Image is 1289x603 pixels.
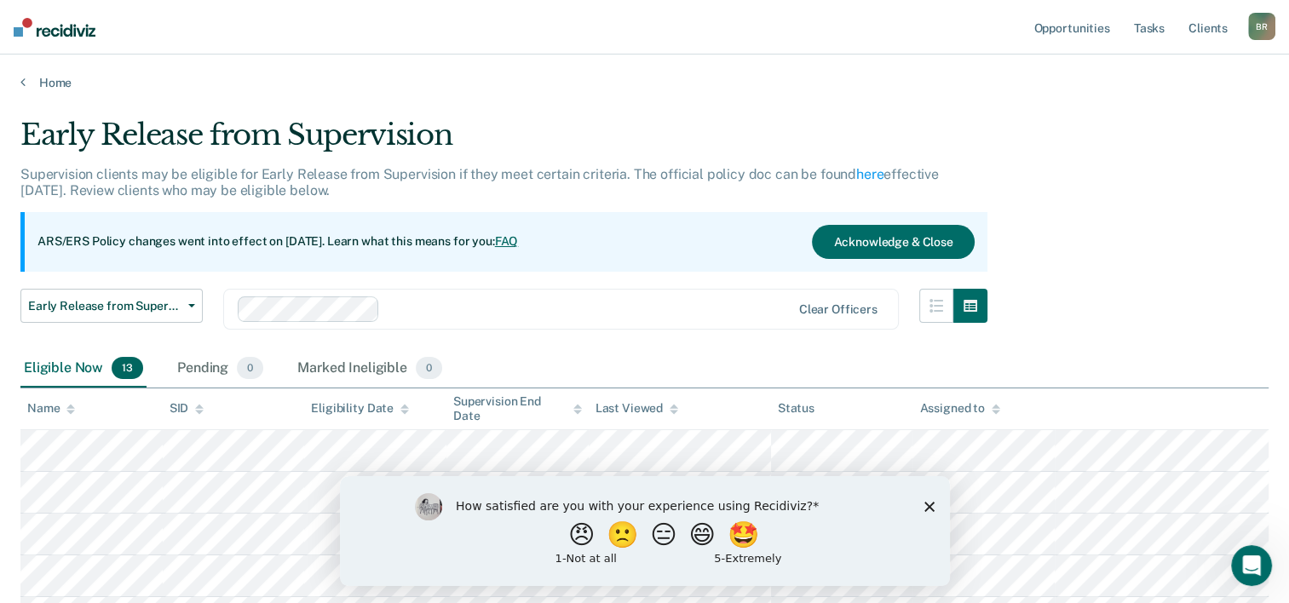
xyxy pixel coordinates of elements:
div: Eligible Now13 [20,350,147,388]
iframe: Survey by Kim from Recidiviz [340,476,950,586]
div: Status [778,401,814,416]
div: Eligibility Date [311,401,409,416]
div: Marked Ineligible0 [294,350,446,388]
p: ARS/ERS Policy changes went into effect on [DATE]. Learn what this means for you: [37,233,518,250]
div: Clear officers [799,302,878,317]
a: FAQ [495,234,519,248]
div: Last Viewed [596,401,678,416]
span: 0 [416,357,442,379]
button: BR [1248,13,1275,40]
div: B R [1248,13,1275,40]
div: Pending0 [174,350,267,388]
div: Supervision End Date [453,394,582,423]
div: Assigned to [919,401,999,416]
div: Name [27,401,75,416]
div: SID [170,401,204,416]
span: 13 [112,357,143,379]
iframe: Intercom live chat [1231,545,1272,586]
button: Acknowledge & Close [812,225,974,259]
p: Supervision clients may be eligible for Early Release from Supervision if they meet certain crite... [20,166,939,198]
img: Recidiviz [14,18,95,37]
span: 0 [237,357,263,379]
div: Early Release from Supervision [20,118,987,166]
a: Home [20,75,1269,90]
span: Early Release from Supervision [28,299,181,313]
a: here [856,166,883,182]
button: Early Release from Supervision [20,289,203,323]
